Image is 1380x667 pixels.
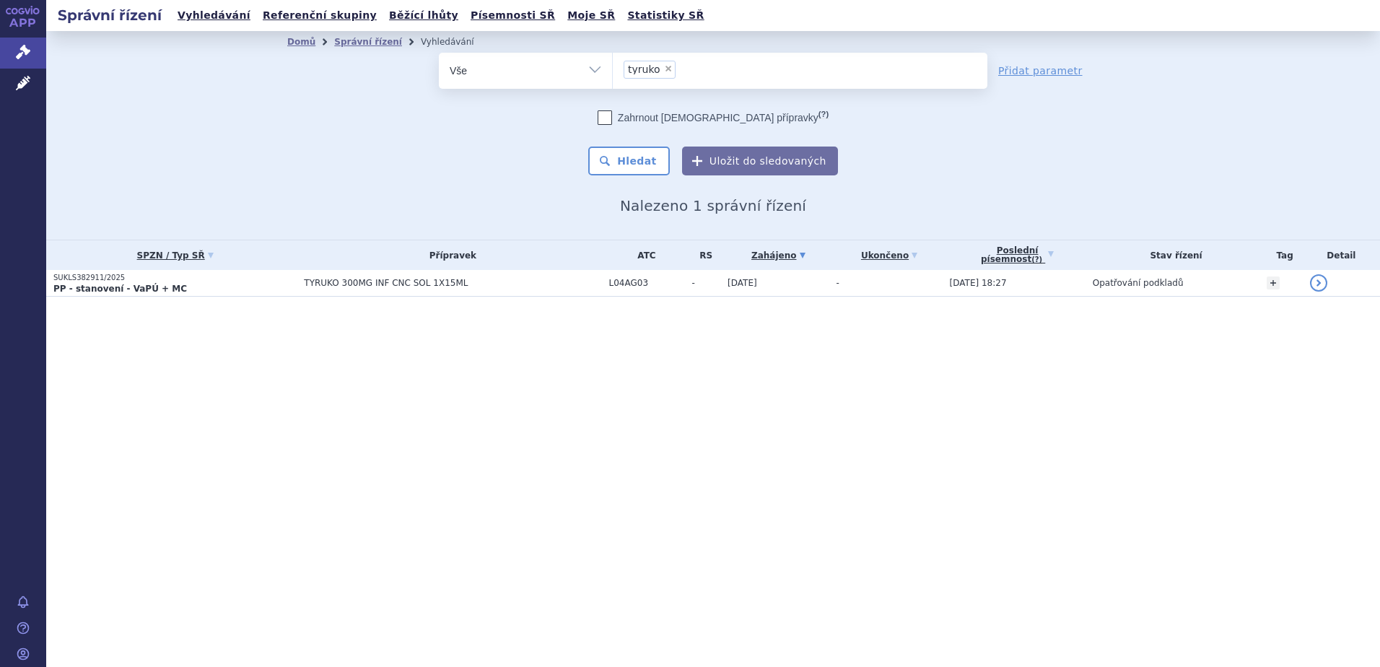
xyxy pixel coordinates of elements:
[728,278,757,288] span: [DATE]
[53,284,187,294] strong: PP - stanovení - VaPÚ + MC
[173,6,255,25] a: Vyhledávání
[836,278,839,288] span: -
[1086,240,1260,270] th: Stav řízení
[818,110,829,119] abbr: (?)
[950,240,1086,270] a: Poslednípísemnost(?)
[297,240,601,270] th: Přípravek
[1031,256,1042,264] abbr: (?)
[385,6,463,25] a: Běžící lhůty
[1093,278,1184,288] span: Opatřování podkladů
[1267,276,1280,289] a: +
[304,278,601,288] span: TYRUKO 300MG INF CNC SOL 1X15ML
[691,278,720,288] span: -
[563,6,619,25] a: Moje SŘ
[620,197,806,214] span: Nalezeno 1 správní řízení
[588,147,670,175] button: Hledat
[466,6,559,25] a: Písemnosti SŘ
[53,273,297,283] p: SUKLS382911/2025
[334,37,402,47] a: Správní řízení
[421,31,493,53] li: Vyhledávání
[728,245,829,266] a: Zahájeno
[998,64,1083,78] a: Přidat parametr
[287,37,315,47] a: Domů
[623,6,708,25] a: Statistiky SŘ
[258,6,381,25] a: Referenční skupiny
[598,110,829,125] label: Zahrnout [DEMOGRAPHIC_DATA] přípravky
[628,64,660,74] span: tyruko
[602,240,685,270] th: ATC
[950,278,1007,288] span: [DATE] 18:27
[680,60,688,78] input: tyruko
[1259,240,1302,270] th: Tag
[684,240,720,270] th: RS
[53,245,297,266] a: SPZN / Typ SŘ
[609,278,685,288] span: L04AG03
[46,5,173,25] h2: Správní řízení
[1303,240,1380,270] th: Detail
[836,245,942,266] a: Ukončeno
[682,147,838,175] button: Uložit do sledovaných
[664,64,673,73] span: ×
[1310,274,1327,292] a: detail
